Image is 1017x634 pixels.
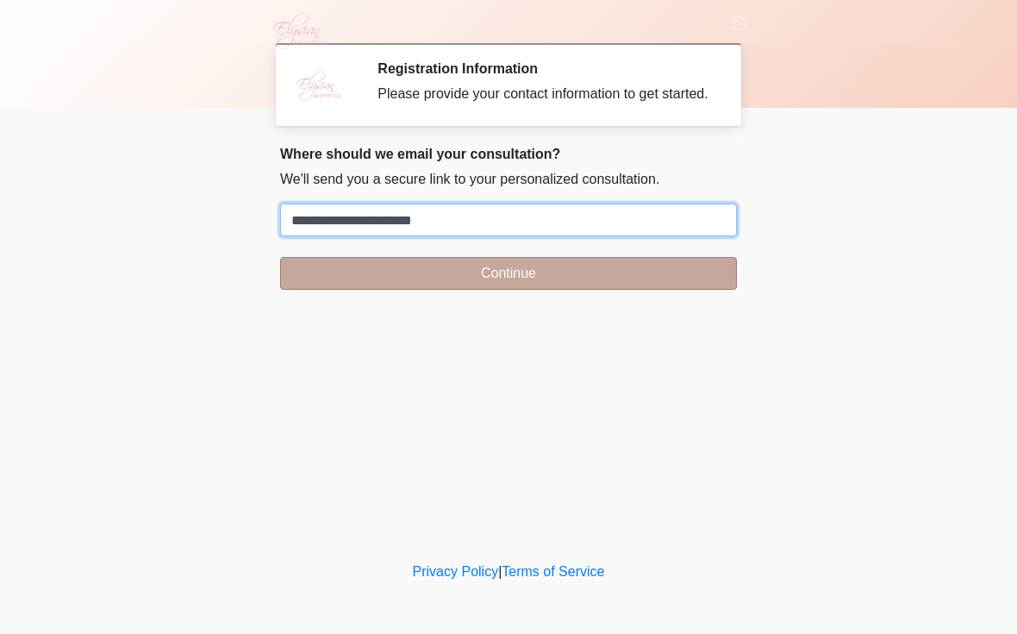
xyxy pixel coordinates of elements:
[280,257,737,290] button: Continue
[263,13,335,49] img: Elysian Aesthetics Logo
[498,564,502,579] a: |
[502,564,604,579] a: Terms of Service
[280,169,737,190] p: We'll send you a secure link to your personalized consultation.
[413,564,499,579] a: Privacy Policy
[293,60,345,112] img: Agent Avatar
[377,60,711,77] h2: Registration Information
[280,146,737,162] h2: Where should we email your consultation?
[377,84,711,104] div: Please provide your contact information to get started.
